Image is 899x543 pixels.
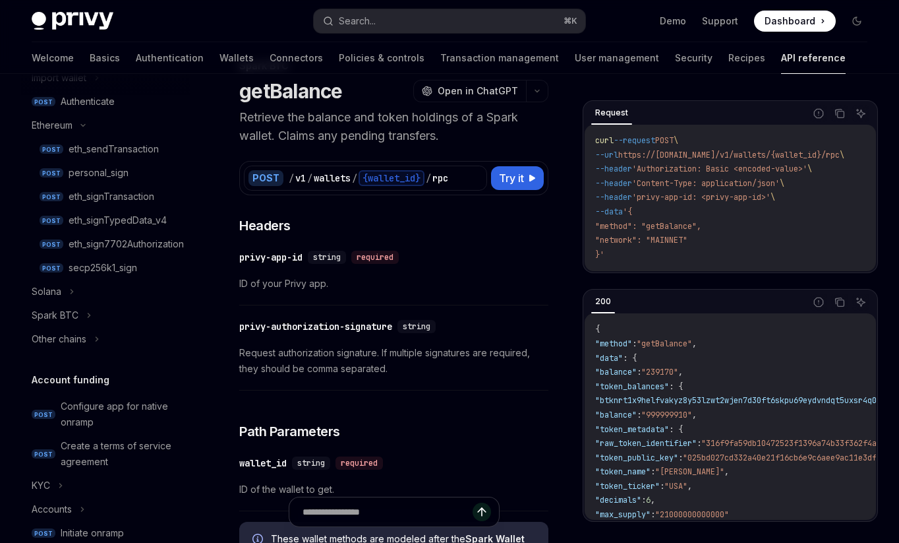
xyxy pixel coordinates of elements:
[239,251,303,264] div: privy-app-id
[40,263,63,273] span: POST
[69,165,129,181] div: personal_sign
[595,353,623,364] span: "data"
[21,280,81,303] button: Solana
[32,12,113,30] img: dark logo
[21,474,70,497] button: KYC
[831,294,848,311] button: Copy the contents from the code block
[303,497,473,527] input: Ask a question...
[32,331,86,347] div: Other chains
[289,172,294,185] div: /
[674,135,678,146] span: \
[846,11,867,32] button: Toggle dark mode
[219,42,254,74] a: Wallets
[352,172,357,185] div: /
[614,135,655,146] span: --request
[90,42,120,74] a: Basics
[32,372,109,388] h5: Account funding
[595,495,641,505] span: "decimals"
[239,457,287,470] div: wallet_id
[239,216,291,235] span: Headers
[702,15,738,28] a: Support
[499,170,524,186] span: Try it
[595,235,687,245] span: "network": "MAINNET"
[32,449,55,459] span: POST
[595,338,632,349] span: "method"
[637,410,641,420] span: :
[21,161,190,185] a: POSTpersonal_sign
[632,178,780,189] span: 'Content-Type: application/json'
[637,338,692,349] span: "getBalance"
[646,495,651,505] span: 6
[807,164,812,174] span: \
[61,399,182,430] div: Configure app for native onramp
[595,221,701,232] span: "method": "getBalance",
[678,453,683,463] span: :
[595,150,618,160] span: --url
[426,172,431,185] div: /
[637,367,641,377] span: :
[632,338,637,349] span: :
[21,303,98,327] button: Spark BTC
[61,525,124,541] div: Initiate onramp
[21,256,190,280] a: POSTsecp256k1_sign
[69,260,137,276] div: secp256k1_sign
[40,240,63,249] span: POST
[438,84,518,98] span: Open in ChatGPT
[32,117,72,133] div: Ethereum
[351,251,399,264] div: required
[664,481,687,492] span: "USA"
[591,294,615,309] div: 200
[239,422,340,441] span: Path Parameters
[641,410,692,420] span: "999999910"
[655,509,729,520] span: "21000000000000"
[491,166,544,190] button: Try it
[239,276,548,292] span: ID of your Privy app.
[21,497,92,521] button: Accounts
[21,90,190,113] a: POSTAuthenticate
[675,42,712,74] a: Security
[239,79,343,103] h1: getBalance
[687,481,692,492] span: ,
[595,381,669,392] span: "token_balances"
[61,94,115,110] div: Authenticate
[660,15,686,28] a: Demo
[40,216,63,226] span: POST
[641,367,678,377] span: "239170"
[655,466,724,477] span: "[PERSON_NAME]"
[69,212,167,228] div: eth_signTypedData_v4
[69,141,159,157] div: eth_sendTransaction
[297,458,325,468] span: string
[595,367,637,377] span: "balance"
[564,16,577,26] span: ⌘ K
[32,284,61,300] div: Solana
[623,207,632,217] span: '{
[852,105,869,122] button: Ask AI
[623,353,637,364] span: : {
[728,42,765,74] a: Recipes
[239,482,548,497] span: ID of the wallet to get.
[765,15,815,28] span: Dashboard
[632,192,770,203] span: 'privy-app-id: <privy-app-id>'
[595,178,632,189] span: --header
[651,466,655,477] span: :
[314,172,351,185] div: wallets
[21,327,106,351] button: Other chains
[595,207,623,217] span: --data
[780,178,784,189] span: \
[831,105,848,122] button: Copy the contents from the code block
[136,42,204,74] a: Authentication
[40,168,63,178] span: POST
[595,410,637,420] span: "balance"
[595,249,604,260] span: }'
[595,509,651,520] span: "max_supply"
[32,42,74,74] a: Welcome
[595,164,632,174] span: --header
[295,172,306,185] div: v1
[21,113,92,137] button: Ethereum
[595,135,614,146] span: curl
[32,307,78,323] div: Spark BTC
[651,509,655,520] span: :
[660,481,664,492] span: :
[669,424,683,435] span: : {
[595,324,600,335] span: {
